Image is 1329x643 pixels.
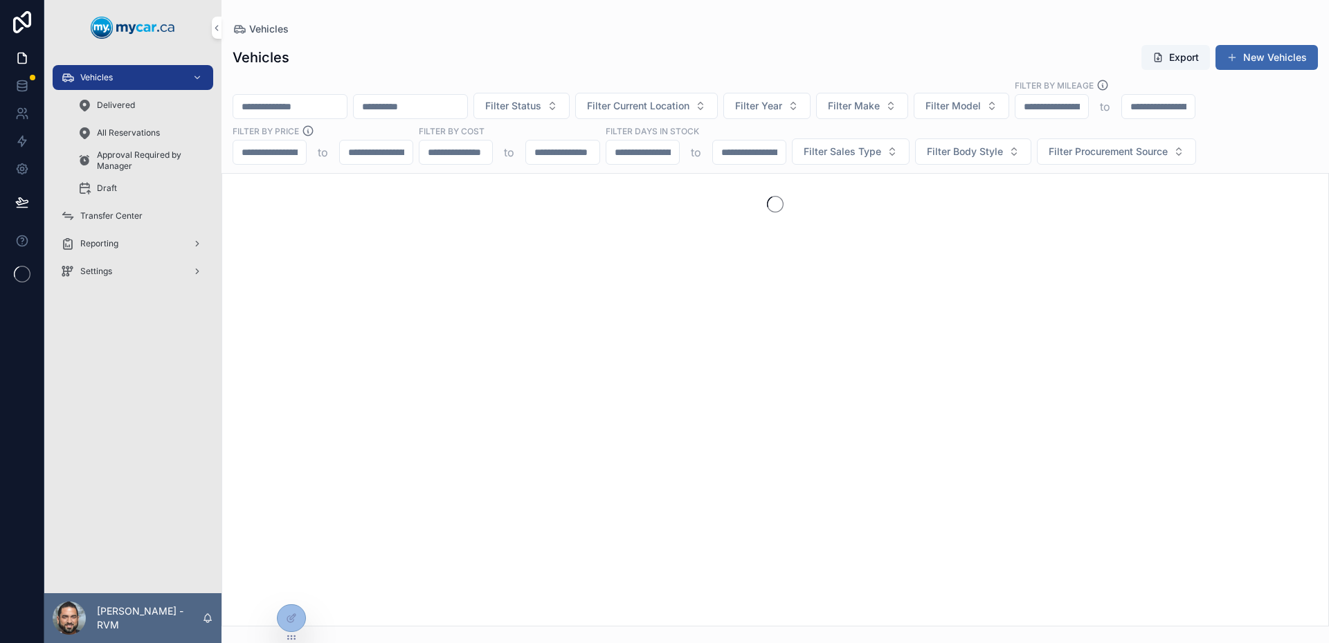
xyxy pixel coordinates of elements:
[318,144,328,161] p: to
[1015,79,1094,91] label: Filter By Mileage
[80,210,143,221] span: Transfer Center
[419,125,485,137] label: FILTER BY COST
[1049,145,1168,159] span: Filter Procurement Source
[53,203,213,228] a: Transfer Center
[97,183,117,194] span: Draft
[69,120,213,145] a: All Reservations
[97,127,160,138] span: All Reservations
[69,176,213,201] a: Draft
[723,93,811,119] button: Select Button
[735,99,782,113] span: Filter Year
[233,125,299,137] label: FILTER BY PRICE
[914,93,1009,119] button: Select Button
[53,231,213,256] a: Reporting
[249,22,289,36] span: Vehicles
[504,144,514,161] p: to
[485,99,541,113] span: Filter Status
[69,148,213,173] a: Approval Required by Manager
[233,48,289,67] h1: Vehicles
[97,604,202,632] p: [PERSON_NAME] - RVM
[473,93,570,119] button: Select Button
[925,99,981,113] span: Filter Model
[233,22,289,36] a: Vehicles
[606,125,699,137] label: Filter Days In Stock
[91,17,175,39] img: App logo
[80,72,113,83] span: Vehicles
[53,65,213,90] a: Vehicles
[69,93,213,118] a: Delivered
[927,145,1003,159] span: Filter Body Style
[1141,45,1210,70] button: Export
[97,150,199,172] span: Approval Required by Manager
[1100,98,1110,115] p: to
[828,99,880,113] span: Filter Make
[816,93,908,119] button: Select Button
[804,145,881,159] span: Filter Sales Type
[915,138,1031,165] button: Select Button
[44,55,221,302] div: scrollable content
[53,259,213,284] a: Settings
[575,93,718,119] button: Select Button
[587,99,689,113] span: Filter Current Location
[792,138,910,165] button: Select Button
[1215,45,1318,70] button: New Vehicles
[97,100,135,111] span: Delivered
[691,144,701,161] p: to
[80,238,118,249] span: Reporting
[1037,138,1196,165] button: Select Button
[80,266,112,277] span: Settings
